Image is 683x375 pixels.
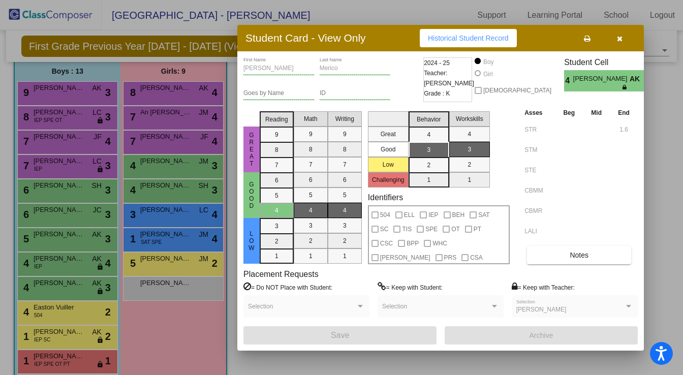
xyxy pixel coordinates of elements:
input: assessment [524,163,552,178]
input: assessment [524,203,552,218]
span: Notes [570,251,588,259]
span: BEH [452,209,465,221]
span: Great [247,132,256,167]
span: OT [451,223,460,235]
span: [PERSON_NAME] [380,252,430,264]
th: Asses [522,107,555,118]
span: BPP [407,237,419,249]
span: 2024 - 25 [424,58,450,68]
h3: Student Card - View Only [245,32,366,44]
span: CSC [380,237,393,249]
input: assessment [524,142,552,158]
span: WHC [432,237,447,249]
label: = Do NOT Place with Student: [243,282,332,292]
span: Teacher: [PERSON_NAME] [424,68,474,88]
button: Notes [527,246,631,264]
button: Archive [445,326,638,345]
span: [DEMOGRAPHIC_DATA] [483,84,551,97]
span: SC [380,223,389,235]
span: SAT [478,209,489,221]
span: Low [247,230,256,252]
span: CSA [470,252,483,264]
span: PT [474,223,481,235]
span: SPE [425,223,438,235]
div: Boy [483,57,494,67]
span: Grade : K [424,88,450,99]
input: assessment [524,224,552,239]
span: Historical Student Record [428,34,509,42]
th: Beg [555,107,583,118]
label: = Keep with Student: [378,282,443,292]
label: Placement Requests [243,269,319,279]
th: Mid [583,107,610,118]
span: AK [630,74,644,84]
span: Good [247,181,256,209]
input: assessment [524,183,552,198]
input: assessment [524,122,552,137]
label: = Keep with Teacher: [512,282,575,292]
span: 4 [564,75,573,87]
h3: Student Cell [564,57,653,67]
button: Save [243,326,437,345]
span: PRS [444,252,457,264]
label: Identifiers [368,193,403,202]
button: Historical Student Record [420,29,517,47]
span: Save [331,331,349,339]
span: Archive [530,331,553,339]
span: IEP [428,209,438,221]
span: ELL [404,209,415,221]
span: [PERSON_NAME] [573,74,630,84]
span: [PERSON_NAME] [516,306,567,313]
th: End [610,107,638,118]
span: 3 [644,75,653,87]
input: goes by name [243,90,315,97]
div: Girl [483,70,493,79]
span: TIS [402,223,412,235]
span: 504 [380,209,390,221]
